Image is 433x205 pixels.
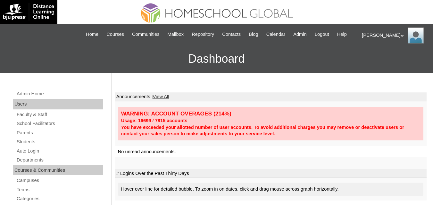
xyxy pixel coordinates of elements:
[16,90,103,98] a: Admin Home
[83,31,102,38] a: Home
[293,31,307,38] span: Admin
[16,138,103,146] a: Students
[16,111,103,119] a: Faculty & Staff
[86,31,98,38] span: Home
[249,31,258,38] span: Blog
[408,28,424,43] img: Ariane Ebuen
[129,31,163,38] a: Communities
[16,147,103,155] a: Auto Login
[168,31,184,38] span: Mailbox
[115,92,427,101] td: Announcements |
[121,110,420,117] div: WARNING: ACCOUNT OVERAGES (214%)
[121,124,420,137] div: You have exceeded your allotted number of user accounts. To avoid additional charges you may remo...
[263,31,288,38] a: Calendar
[103,31,127,38] a: Courses
[16,129,103,137] a: Parents
[16,156,103,164] a: Departments
[246,31,261,38] a: Blog
[13,99,103,109] div: Users
[16,177,103,185] a: Campuses
[3,3,54,20] img: logo-white.png
[222,31,241,38] span: Contacts
[16,120,103,128] a: School Facilitators
[106,31,124,38] span: Courses
[13,165,103,176] div: Courses & Communities
[188,31,217,38] a: Repository
[16,186,103,194] a: Terms
[290,31,310,38] a: Admin
[115,169,427,178] td: # Logins Over the Past Thirty Days
[16,195,103,203] a: Categories
[164,31,187,38] a: Mailbox
[3,44,430,73] h3: Dashboard
[219,31,244,38] a: Contacts
[334,31,350,38] a: Help
[192,31,214,38] span: Repository
[362,28,427,43] div: [PERSON_NAME]
[312,31,332,38] a: Logout
[315,31,329,38] span: Logout
[337,31,347,38] span: Help
[266,31,285,38] span: Calendar
[132,31,160,38] span: Communities
[121,118,187,123] strong: Usage: 16699 / 7815 accounts
[115,146,427,158] td: No unread announcements.
[153,94,169,99] a: View All
[118,183,423,196] div: Hover over line for detailed bubble. To zoom in on dates, click and drag mouse across graph horiz...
